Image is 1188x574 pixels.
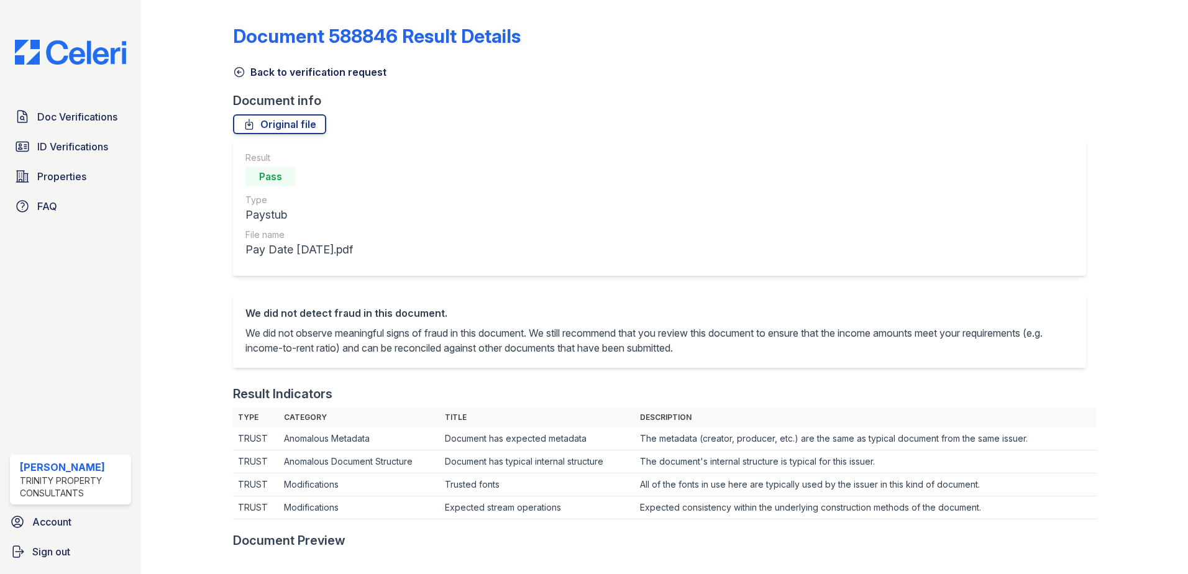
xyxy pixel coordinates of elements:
[245,306,1074,321] div: We did not detect fraud in this document.
[245,206,353,224] div: Paystub
[233,385,332,403] div: Result Indicators
[233,532,345,549] div: Document Preview
[440,450,635,473] td: Document has typical internal structure
[10,164,131,189] a: Properties
[440,496,635,519] td: Expected stream operations
[635,473,1096,496] td: All of the fonts in use here are typically used by the issuer in this kind of document.
[233,473,279,496] td: TRUST
[233,65,386,80] a: Back to verification request
[233,114,326,134] a: Original file
[279,473,440,496] td: Modifications
[10,194,131,219] a: FAQ
[635,408,1096,427] th: Description
[5,509,136,534] a: Account
[32,544,70,559] span: Sign out
[279,450,440,473] td: Anomalous Document Structure
[10,134,131,159] a: ID Verifications
[10,104,131,129] a: Doc Verifications
[440,427,635,450] td: Document has expected metadata
[5,40,136,65] img: CE_Logo_Blue-a8612792a0a2168367f1c8372b55b34899dd931a85d93a1a3d3e32e68fde9ad4.png
[32,514,71,529] span: Account
[1136,524,1176,562] iframe: chat widget
[245,326,1074,355] p: We did not observe meaningful signs of fraud in this document. We still recommend that you review...
[233,427,279,450] td: TRUST
[233,92,1096,109] div: Document info
[635,496,1096,519] td: Expected consistency within the underlying construction methods of the document.
[20,460,126,475] div: [PERSON_NAME]
[233,408,279,427] th: Type
[233,450,279,473] td: TRUST
[233,496,279,519] td: TRUST
[245,166,295,186] div: Pass
[279,408,440,427] th: Category
[635,450,1096,473] td: The document's internal structure is typical for this issuer.
[37,199,57,214] span: FAQ
[233,25,521,47] a: Document 588846 Result Details
[245,229,353,241] div: File name
[37,169,86,184] span: Properties
[635,427,1096,450] td: The metadata (creator, producer, etc.) are the same as typical document from the same issuer.
[279,427,440,450] td: Anomalous Metadata
[37,139,108,154] span: ID Verifications
[245,194,353,206] div: Type
[440,408,635,427] th: Title
[37,109,117,124] span: Doc Verifications
[245,241,353,258] div: Pay Date [DATE].pdf
[245,152,353,164] div: Result
[5,539,136,564] a: Sign out
[20,475,126,499] div: Trinity Property Consultants
[440,473,635,496] td: Trusted fonts
[279,496,440,519] td: Modifications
